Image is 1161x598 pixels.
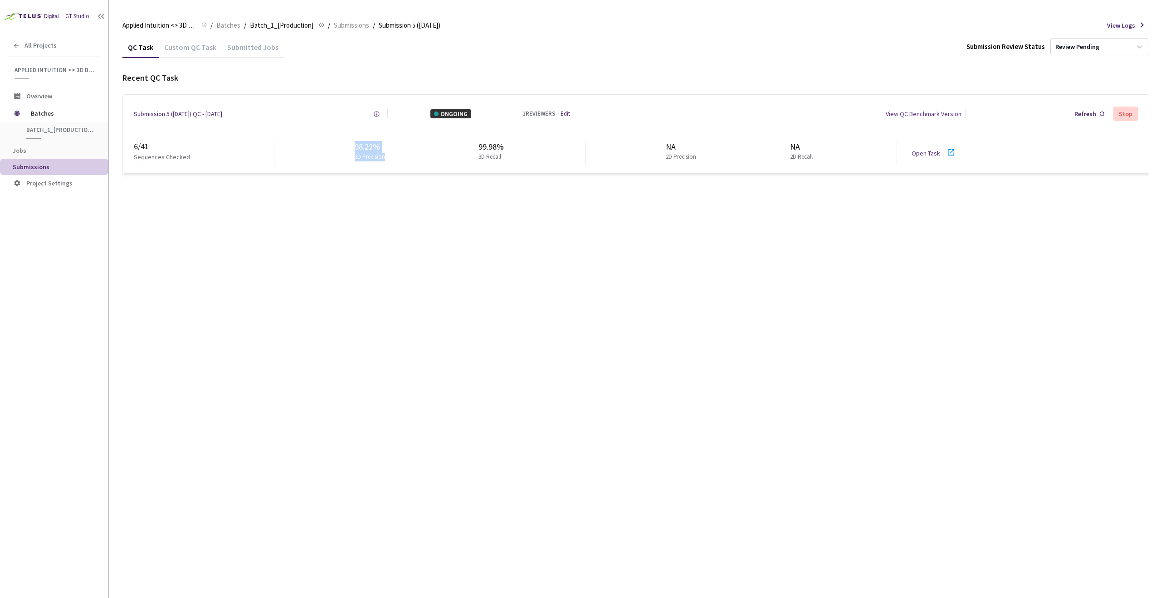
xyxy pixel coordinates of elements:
[790,153,813,161] p: 2D Recall
[1119,110,1132,117] div: Stop
[1074,109,1096,118] div: Refresh
[790,141,816,153] div: NA
[966,42,1045,51] div: Submission Review Status
[122,20,196,31] span: Applied Intuition <> 3D BBox - [PERSON_NAME]
[561,110,570,118] a: Edit
[886,109,961,118] div: View QC Benchmark Version
[13,163,49,171] span: Submissions
[13,146,26,155] span: Jobs
[666,141,700,153] div: NA
[334,20,369,31] span: Submissions
[24,42,57,49] span: All Projects
[430,109,471,118] div: ONGOING
[332,20,371,30] a: Submissions
[379,20,440,31] span: Submission 5 ([DATE])
[134,152,190,161] p: Sequences Checked
[122,72,1149,84] div: Recent QC Task
[122,43,159,58] div: QC Task
[210,20,213,31] li: /
[355,153,385,161] p: 3D Precision
[328,20,330,31] li: /
[26,92,52,100] span: Overview
[373,20,375,31] li: /
[26,179,73,187] span: Project Settings
[355,141,389,153] div: 98.22%
[159,43,222,58] div: Custom QC Task
[65,12,89,21] div: GT Studio
[15,66,96,74] span: Applied Intuition <> 3D BBox - [PERSON_NAME]
[912,149,940,157] a: Open Task
[1055,43,1099,51] div: Review Pending
[216,20,240,31] span: Batches
[215,20,242,30] a: Batches
[134,109,222,118] a: Submission 5 ([DATE]) QC - [DATE]
[31,104,93,122] span: Batches
[222,43,284,58] div: Submitted Jobs
[478,141,505,153] div: 99.98%
[478,153,501,161] p: 3D Recall
[666,153,696,161] p: 2D Precision
[26,126,93,134] span: Batch_1_[Production]
[250,20,313,31] span: Batch_1_[Production]
[134,141,274,152] div: 6 / 41
[244,20,246,31] li: /
[522,110,555,118] div: 1 REVIEWERS
[1107,21,1135,30] span: View Logs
